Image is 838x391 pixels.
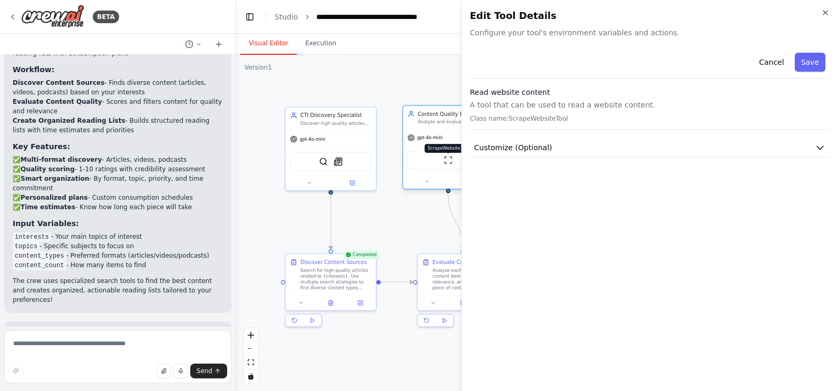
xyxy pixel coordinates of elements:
[244,356,258,369] button: fit view
[449,177,491,186] button: Open in side panel
[470,8,830,23] h2: Edit Tool Details
[13,97,223,116] li: - Scores and filters content for quality and relevance
[13,193,223,202] li: ✅ - Custom consumption schedules
[21,175,89,182] strong: Smart organization
[190,364,227,378] button: Send
[13,260,223,270] li: - How many items to find
[210,38,227,51] button: Start a new chat
[417,253,509,330] div: CompletedEvaluate Content QualityAnalyze each discovered content item for quality, relevance, and...
[245,63,272,72] div: Version 1
[13,142,70,151] strong: Key Features:
[300,121,372,126] div: Discover high-quality articles based on {interests} and {topics}. Find diverse content sources in...
[275,13,298,21] a: Studio
[348,298,373,307] button: Open in side panel
[13,251,66,261] code: content_types
[244,328,258,342] button: zoom in
[13,219,79,228] strong: Input Variables:
[315,298,346,307] button: View output
[432,258,496,266] div: Evaluate Content Quality
[300,267,372,291] div: Search for high-quality articles related to {interests}. Use multiple search strategies to find d...
[21,165,74,173] strong: Quality scoring
[13,79,104,86] strong: Discover Content Sources
[13,78,223,97] li: - Finds diverse content (articles, videos, podcasts) based on your interests
[432,267,503,291] div: Analyze each discovered content item for quality, relevance, and value. For each piece of content...
[417,135,443,141] span: gpt-4o-mini
[297,33,345,55] button: Execution
[244,328,258,383] div: React Flow controls
[285,106,377,191] div: CTI Discovery SpecialistDiscover high-quality articles based on {interests} and {topics}. Find di...
[300,112,372,119] div: CTI Discovery Specialist
[197,367,212,375] span: Send
[13,65,54,74] strong: Workflow:
[21,194,87,201] strong: Personalized plans
[13,261,66,270] code: content_count
[13,164,223,174] li: ✅ - 1-10 ratings with credibility assessment
[157,364,171,378] button: Upload files
[93,11,119,23] div: BETA
[181,38,206,51] button: Switch to previous chat
[332,179,373,188] button: Open in side panel
[244,342,258,356] button: zoom out
[753,53,790,72] button: Cancel
[381,278,413,286] g: Edge from 3dd28398-bbbc-40a2-8d72-a51211028ddb to 0f4bc8d9-1e32-4aec-b990-8f4103d1abea
[285,253,377,330] div: CompletedDiscover Content SourcesSearch for high-quality articles related to {interests}. Use mul...
[470,100,830,110] p: A tool that can be used to read a website content.
[474,142,552,153] span: Customize (Optional)
[447,298,479,307] button: View output
[13,202,223,212] li: ✅ - Know how long each piece will take
[402,106,494,191] div: Content Quality EvaluatorAnalyze and evaluate the quality, credibility, and relevance of discover...
[8,364,23,378] button: Improve this prompt
[13,241,223,251] li: - Specific subjects to focus on
[418,119,489,125] div: Analyze and evaluate the quality, credibility, and relevance of discovered content for {interests...
[21,156,102,163] strong: Multi-format discovery
[13,242,40,251] code: topics
[319,157,328,166] img: SerperDevTool
[21,5,84,28] img: Logo
[21,203,75,211] strong: Time estimates
[795,53,825,72] button: Save
[470,87,830,97] h3: Read website content
[13,116,223,135] li: - Builds structured reading lists with time estimates and priorities
[242,9,257,24] button: Hide left sidebar
[173,364,188,378] button: Click to speak your automation idea
[13,276,223,305] p: The crew uses specialized search tools to find the best content and creates organized, actionable...
[299,136,325,142] span: gpt-4o-mini
[470,27,830,38] span: Configure your tool's environment variables and actions.
[240,33,297,55] button: Visual Editor
[13,251,223,260] li: - Preferred formats (articles/videos/podcasts)
[327,194,335,249] g: Edge from 79756f10-bb8d-417b-ac04-aad6cd50335b to 3dd28398-bbbc-40a2-8d72-a51211028ddb
[343,250,380,259] div: Completed
[470,138,830,158] button: Customize (Optional)
[470,114,830,123] p: Class name: ScrapeWebsiteTool
[13,232,223,241] li: - Your main topics of interest
[13,155,223,164] li: ✅ - Articles, videos, podcasts
[444,156,453,165] img: ScrapeWebsiteTool
[418,110,489,118] div: Content Quality Evaluator
[244,369,258,383] button: toggle interactivity
[444,194,466,249] g: Edge from 8ea9c8e8-5311-4bf8-b03e-0b226f6e3c31 to 0f4bc8d9-1e32-4aec-b990-8f4103d1abea
[13,174,223,193] li: ✅ - By format, topic, priority, and time commitment
[334,157,343,166] img: SerplyNewsSearchTool
[300,258,367,266] div: Discover Content Sources
[13,232,51,242] code: interests
[13,117,125,124] strong: Create Organized Reading Lists
[13,98,102,105] strong: Evaluate Content Quality
[275,12,434,22] nav: breadcrumb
